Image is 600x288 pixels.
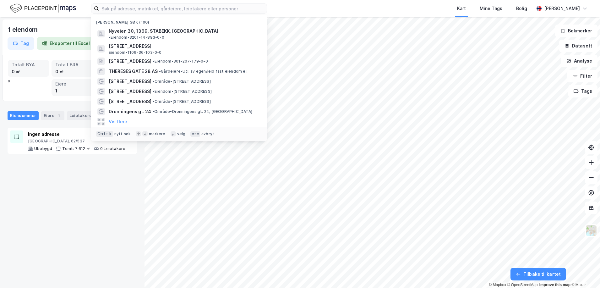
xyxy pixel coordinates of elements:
[12,68,45,75] div: 0 ㎡
[8,60,137,96] div: 0
[153,79,155,84] span: •
[152,109,252,114] span: Område • Dronningens gt. 24, [GEOGRAPHIC_DATA]
[109,35,111,40] span: •
[568,85,597,97] button: Tags
[109,68,158,75] span: THERESES GATE 28 AS
[8,25,39,35] div: 1 eiendom
[109,88,151,95] span: [STREET_ADDRESS]
[109,98,151,105] span: [STREET_ADDRESS]
[8,37,34,50] button: Tag
[539,283,570,287] a: Improve this map
[28,130,125,138] div: Ingen adresse
[55,80,89,87] div: Eiere
[567,70,597,82] button: Filter
[109,42,259,50] span: [STREET_ADDRESS]
[480,5,502,12] div: Mine Tags
[99,4,267,13] input: Søk på adresse, matrikkel, gårdeiere, leietakere eller personer
[153,59,208,64] span: Eiendom • 301-207-179-0-0
[56,113,62,119] div: 1
[153,79,211,84] span: Område • [STREET_ADDRESS]
[153,89,212,94] span: Eiendom • [STREET_ADDRESS]
[561,55,597,67] button: Analyse
[109,50,162,55] span: Eiendom • 1106-36-103-0-0
[109,27,218,35] span: Nyveien 30, 1369, STABEKK, [GEOGRAPHIC_DATA]
[109,78,151,85] span: [STREET_ADDRESS]
[62,146,90,151] div: Tomt: 7 612 ㎡
[555,25,597,37] button: Bokmerker
[585,224,597,236] img: Z
[149,131,165,136] div: markere
[28,139,125,144] div: [GEOGRAPHIC_DATA], 62/537
[153,99,211,104] span: Område • [STREET_ADDRESS]
[100,146,125,151] div: 0 Leietakere
[569,258,600,288] iframe: Chat Widget
[544,5,580,12] div: [PERSON_NAME]
[152,109,154,114] span: •
[109,108,151,115] span: Dronningens gt. 24
[507,283,538,287] a: OpenStreetMap
[109,118,127,125] button: Vis flere
[159,69,248,74] span: Gårdeiere • Utl. av egen/leid fast eiendom el.
[177,131,186,136] div: velg
[12,61,45,68] div: Totalt BYA
[559,40,597,52] button: Datasett
[55,87,89,94] div: 1
[10,3,76,14] img: logo.f888ab2527a4732fd821a326f86c7f29.svg
[109,35,164,40] span: Eiendom • 3201-14-893-0-0
[91,15,267,26] div: [PERSON_NAME] søk (100)
[153,89,155,94] span: •
[153,59,155,64] span: •
[96,131,113,137] div: Ctrl + k
[55,61,89,68] div: Totalt BRA
[8,111,39,120] div: Eiendommer
[510,268,566,280] button: Tilbake til kartet
[153,99,155,104] span: •
[114,131,131,136] div: nytt søk
[190,131,200,137] div: esc
[67,111,94,120] div: Leietakere
[201,131,214,136] div: avbryt
[489,283,506,287] a: Mapbox
[457,5,466,12] div: Kart
[159,69,161,74] span: •
[41,111,64,120] div: Eiere
[55,68,89,75] div: 0 ㎡
[37,37,95,50] button: Eksporter til Excel
[516,5,527,12] div: Bolig
[109,58,151,65] span: [STREET_ADDRESS]
[34,146,52,151] div: Ubebygd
